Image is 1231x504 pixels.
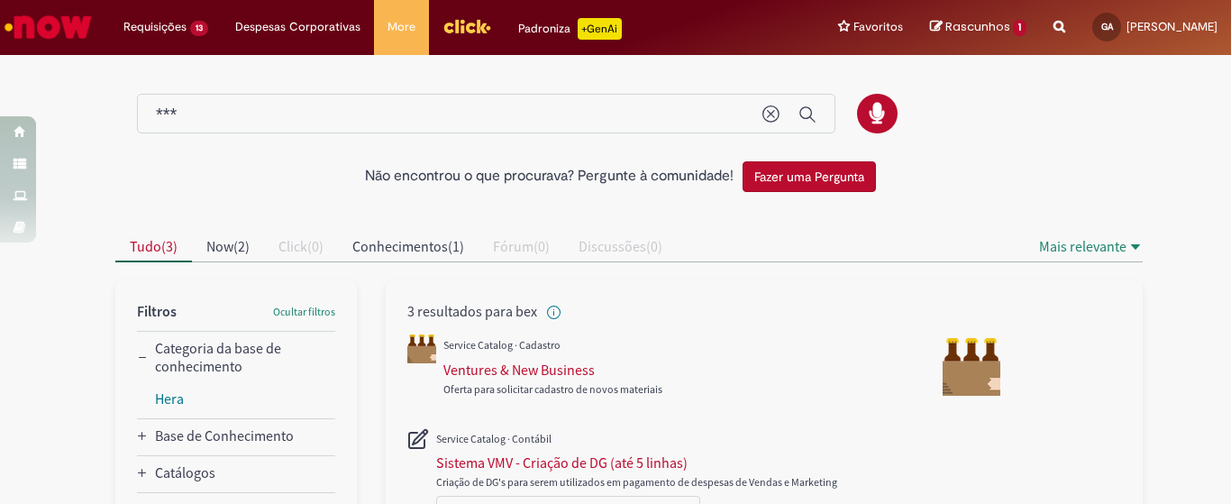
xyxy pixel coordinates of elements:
[578,18,622,40] p: +GenAi
[1101,21,1113,32] span: GA
[1126,19,1217,34] span: [PERSON_NAME]
[365,169,734,185] h2: Não encontrou o que procurava? Pergunte à comunidade!
[945,18,1010,35] span: Rascunhos
[2,9,95,45] img: ServiceNow
[190,21,208,36] span: 13
[442,13,491,40] img: click_logo_yellow_360x200.png
[518,18,622,40] div: Padroniza
[743,161,876,192] button: Fazer uma Pergunta
[235,18,360,36] span: Despesas Corporativas
[123,18,187,36] span: Requisições
[853,18,903,36] span: Favoritos
[388,18,415,36] span: More
[1013,20,1026,36] span: 1
[930,19,1026,36] a: Rascunhos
